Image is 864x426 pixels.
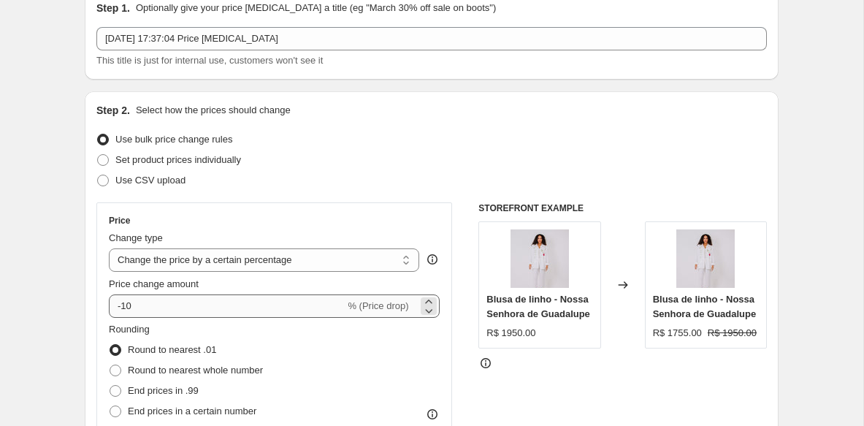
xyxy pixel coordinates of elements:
[676,229,735,288] img: ROSACAJU-35_80x.jpg
[128,365,263,376] span: Round to nearest whole number
[109,278,199,289] span: Price change amount
[486,294,590,319] span: Blusa de linho - Nossa Senhora de Guadalupe
[136,1,496,15] p: Optionally give your price [MEDICAL_DATA] a title (eg "March 30% off sale on boots")
[425,252,440,267] div: help
[115,175,186,186] span: Use CSV upload
[128,406,256,417] span: End prices in a certain number
[96,55,323,66] span: This title is just for internal use, customers won't see it
[511,229,569,288] img: ROSACAJU-35_80x.jpg
[653,326,702,341] div: R$ 1755.00
[486,326,535,341] div: R$ 1950.00
[96,1,130,15] h2: Step 1.
[708,326,757,341] strike: R$ 1950.00
[109,294,345,318] input: -15
[653,294,757,319] span: Blusa de linho - Nossa Senhora de Guadalupe
[136,103,291,118] p: Select how the prices should change
[109,324,150,335] span: Rounding
[96,103,130,118] h2: Step 2.
[478,202,767,214] h6: STOREFRONT EXAMPLE
[96,27,767,50] input: 30% off holiday sale
[128,344,216,355] span: Round to nearest .01
[348,300,408,311] span: % (Price drop)
[115,154,241,165] span: Set product prices individually
[128,385,199,396] span: End prices in .99
[115,134,232,145] span: Use bulk price change rules
[109,215,130,227] h3: Price
[109,232,163,243] span: Change type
